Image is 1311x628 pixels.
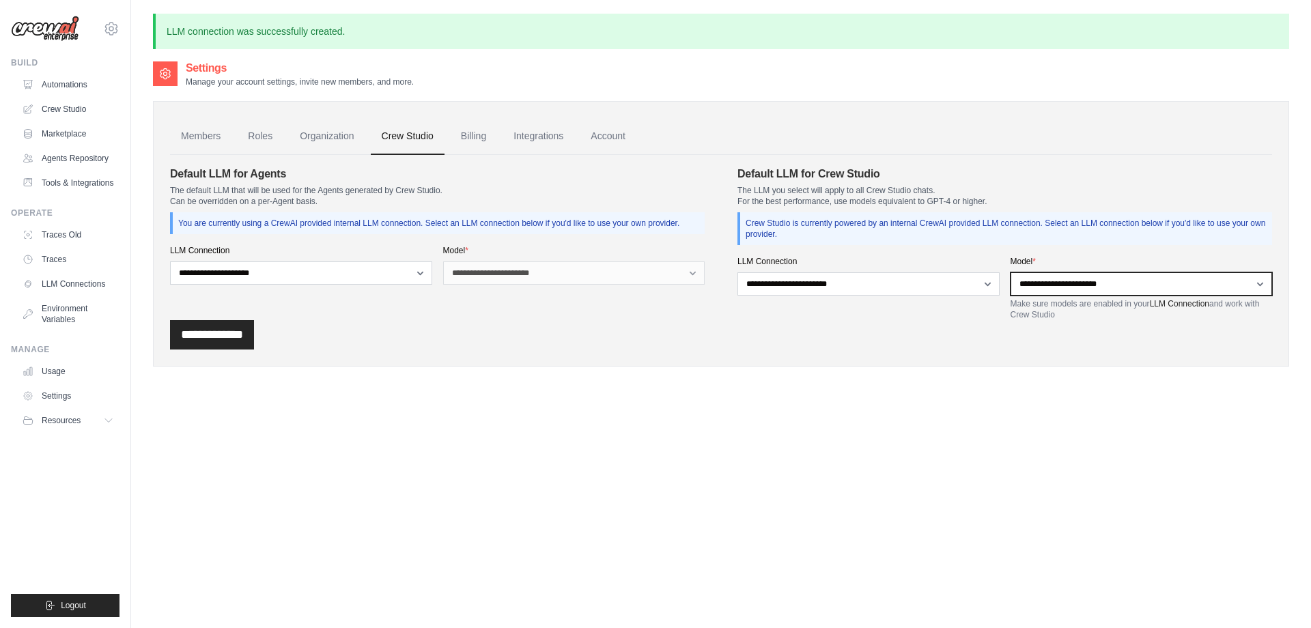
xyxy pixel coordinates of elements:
[16,172,119,194] a: Tools & Integrations
[746,218,1267,240] p: Crew Studio is currently powered by an internal CrewAI provided LLM connection. Select an LLM con...
[16,123,119,145] a: Marketplace
[170,185,705,207] p: The default LLM that will be used for the Agents generated by Crew Studio. Can be overridden on a...
[11,16,79,42] img: Logo
[42,415,81,426] span: Resources
[450,118,497,155] a: Billing
[580,118,636,155] a: Account
[737,166,1272,182] h4: Default LLM for Crew Studio
[61,600,86,611] span: Logout
[16,98,119,120] a: Crew Studio
[16,410,119,431] button: Resources
[178,218,699,229] p: You are currently using a CrewAI provided internal LLM connection. Select an LLM connection below...
[737,185,1272,207] p: The LLM you select will apply to all Crew Studio chats. For the best performance, use models equi...
[16,248,119,270] a: Traces
[737,256,1000,267] label: LLM Connection
[16,224,119,246] a: Traces Old
[11,344,119,355] div: Manage
[186,60,414,76] h2: Settings
[170,245,432,256] label: LLM Connection
[16,147,119,169] a: Agents Repository
[186,76,414,87] p: Manage your account settings, invite new members, and more.
[16,360,119,382] a: Usage
[237,118,283,155] a: Roles
[11,57,119,68] div: Build
[170,118,231,155] a: Members
[11,594,119,617] button: Logout
[503,118,574,155] a: Integrations
[170,166,705,182] h4: Default LLM for Agents
[153,14,1289,49] p: LLM connection was successfully created.
[289,118,365,155] a: Organization
[443,245,705,256] label: Model
[11,208,119,218] div: Operate
[1011,256,1273,267] label: Model
[16,273,119,295] a: LLM Connections
[16,385,119,407] a: Settings
[16,74,119,96] a: Automations
[1011,298,1273,320] p: Make sure models are enabled in your and work with Crew Studio
[371,118,445,155] a: Crew Studio
[16,298,119,330] a: Environment Variables
[1150,299,1209,309] a: LLM Connection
